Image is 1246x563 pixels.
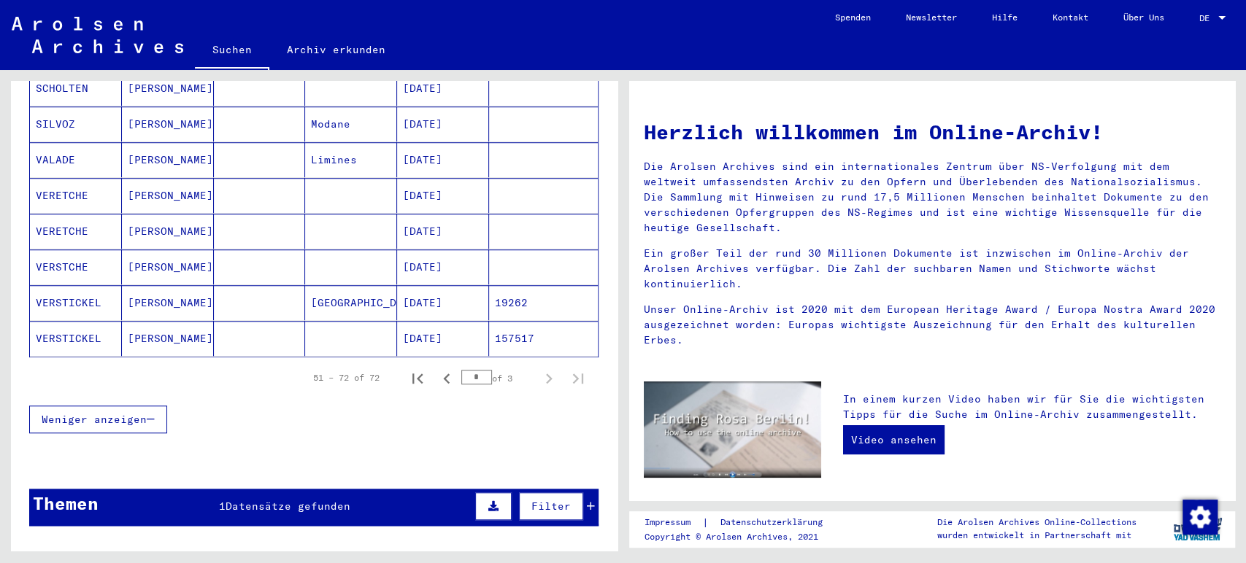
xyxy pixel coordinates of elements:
p: Die Arolsen Archives Online-Collections [937,516,1137,529]
button: Previous page [432,363,461,392]
a: Impressum [645,515,702,530]
mat-cell: [DATE] [397,142,489,177]
mat-cell: [DATE] [397,106,489,141]
mat-cell: [DATE] [397,321,489,356]
mat-cell: [DATE] [397,71,489,106]
h1: Herzlich willkommen im Online-Archiv! [644,117,1221,147]
mat-cell: [DATE] [397,285,489,320]
button: Last page [564,363,593,392]
mat-cell: SILVOZ [30,106,122,141]
p: Unser Online-Archiv ist 2020 mit dem European Heritage Award / Europa Nostra Award 2020 ausgezeic... [644,302,1221,348]
div: | [645,515,840,530]
span: Filter [531,500,571,513]
mat-cell: VERETCHE [30,178,122,213]
img: video.jpg [644,381,821,478]
button: First page [403,363,432,392]
mat-cell: [PERSON_NAME] [122,249,214,284]
mat-cell: 157517 [489,321,598,356]
mat-cell: VALADE [30,142,122,177]
a: Suchen [195,32,269,70]
p: In einem kurzen Video haben wir für Sie die wichtigsten Tipps für die Suche im Online-Archiv zusa... [843,392,1220,422]
mat-cell: [DATE] [397,178,489,213]
div: 51 – 72 of 72 [313,371,380,384]
mat-cell: VERETCHE [30,214,122,249]
span: Weniger anzeigen [42,413,147,426]
img: Zustimmung ändern [1182,500,1218,535]
mat-cell: VERSTICKEL [30,285,122,320]
mat-cell: [PERSON_NAME] [122,285,214,320]
mat-cell: [PERSON_NAME] [122,106,214,141]
mat-cell: VERSTCHE [30,249,122,284]
mat-cell: [PERSON_NAME] [122,71,214,106]
p: wurden entwickelt in Partnerschaft mit [937,529,1137,542]
span: Datensätze gefunden [226,500,350,513]
span: DE [1199,13,1215,23]
mat-cell: Modane [305,106,397,141]
mat-cell: [GEOGRAPHIC_DATA] [305,285,397,320]
button: Weniger anzeigen [29,405,167,433]
div: Themen [33,490,99,516]
div: Zustimmung ändern [1182,499,1217,534]
div: of 3 [461,370,534,384]
p: Ein großer Teil der rund 30 Millionen Dokumente ist inzwischen im Online-Archiv der Arolsen Archi... [644,246,1221,292]
button: Filter [519,492,583,520]
mat-cell: [DATE] [397,249,489,284]
mat-cell: 19262 [489,285,598,320]
mat-cell: Limines [305,142,397,177]
p: Die Arolsen Archives sind ein internationales Zentrum über NS-Verfolgung mit dem weltweit umfasse... [644,159,1221,236]
mat-cell: VERSTICKEL [30,321,122,356]
img: yv_logo.png [1170,510,1225,547]
mat-cell: [PERSON_NAME] [122,142,214,177]
p: Copyright © Arolsen Archives, 2021 [645,530,840,543]
button: Next page [534,363,564,392]
span: 1 [219,500,226,513]
a: Archiv erkunden [269,32,403,67]
a: Datenschutzerklärung [709,515,840,530]
mat-cell: SCHOLTEN [30,71,122,106]
img: Arolsen_neg.svg [12,17,183,53]
mat-cell: [PERSON_NAME] [122,178,214,213]
mat-cell: [DATE] [397,214,489,249]
a: Video ansehen [843,425,945,454]
mat-cell: [PERSON_NAME] [122,214,214,249]
mat-cell: [PERSON_NAME] [122,321,214,356]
